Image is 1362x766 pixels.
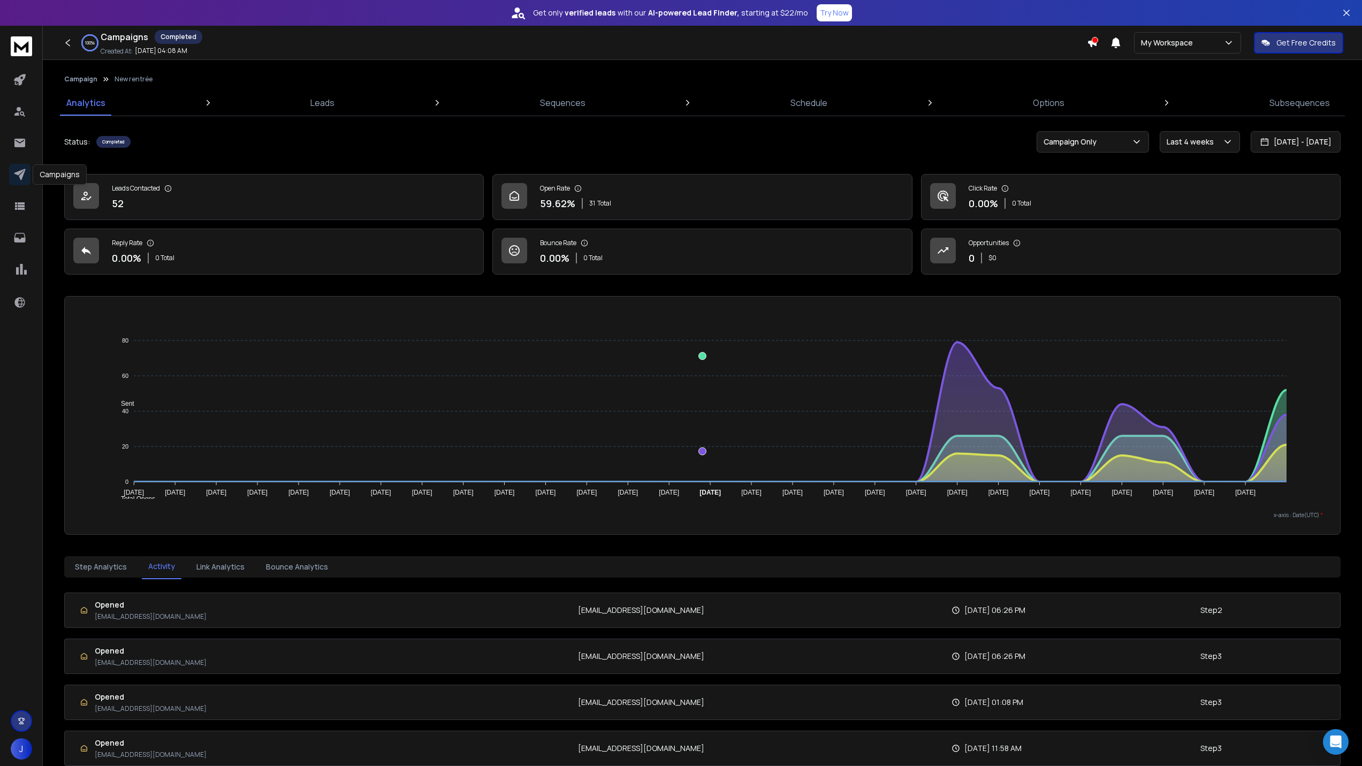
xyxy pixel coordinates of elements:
[85,40,95,46] p: 100 %
[371,489,391,496] tspan: [DATE]
[648,7,739,18] strong: AI-powered Lead Finder,
[33,164,87,185] div: Campaigns
[1194,489,1214,496] tspan: [DATE]
[82,511,1323,519] p: x-axis : Date(UTC)
[122,408,128,414] tspan: 40
[1263,90,1336,116] a: Subsequences
[135,47,187,55] p: [DATE] 04:08 AM
[206,489,226,496] tspan: [DATE]
[784,90,834,116] a: Schedule
[565,7,615,18] strong: verified leads
[64,229,484,275] a: Reply Rate0.00%0 Total
[1044,136,1101,147] p: Campaign Only
[260,555,334,579] button: Bounce Analytics
[112,239,142,247] p: Reply Rate
[412,489,432,496] tspan: [DATE]
[96,136,131,148] div: Completed
[1012,199,1031,208] p: 0 Total
[578,651,704,662] p: [EMAIL_ADDRESS][DOMAIN_NAME]
[95,612,207,621] p: [EMAIL_ADDRESS][DOMAIN_NAME]
[536,489,556,496] tspan: [DATE]
[969,251,975,266] p: 0
[969,184,997,193] p: Click Rate
[95,704,207,713] p: [EMAIL_ADDRESS][DOMAIN_NAME]
[824,489,844,496] tspan: [DATE]
[122,337,128,344] tspan: 80
[540,251,569,266] p: 0.00 %
[659,489,679,496] tspan: [DATE]
[165,489,185,496] tspan: [DATE]
[492,174,912,220] a: Open Rate59.62%31Total
[124,489,144,496] tspan: [DATE]
[988,254,996,262] p: $ 0
[288,489,309,496] tspan: [DATE]
[113,400,134,407] span: Sent
[113,495,155,503] span: Total Opens
[540,239,576,247] p: Bounce Rate
[101,47,133,56] p: Created At:
[304,90,341,116] a: Leads
[155,30,202,44] div: Completed
[1269,96,1330,109] p: Subsequences
[1033,96,1064,109] p: Options
[1254,32,1343,54] button: Get Free Credits
[492,229,912,275] a: Bounce Rate0.00%0 Total
[95,750,207,759] p: [EMAIL_ADDRESS][DOMAIN_NAME]
[11,738,32,760] button: J
[947,489,968,496] tspan: [DATE]
[1141,37,1197,48] p: My Workspace
[540,184,570,193] p: Open Rate
[95,738,207,748] h1: Opened
[125,479,128,485] tspan: 0
[865,489,885,496] tspan: [DATE]
[533,7,808,18] p: Get only with our starting at $22/mo
[1200,651,1222,662] p: Step 3
[95,658,207,667] p: [EMAIL_ADDRESS][DOMAIN_NAME]
[64,174,484,220] a: Leads Contacted52
[64,75,97,84] button: Campaign
[790,96,827,109] p: Schedule
[782,489,803,496] tspan: [DATE]
[330,489,350,496] tspan: [DATE]
[576,489,597,496] tspan: [DATE]
[969,196,998,211] p: 0.00 %
[112,184,160,193] p: Leads Contacted
[112,196,124,211] p: 52
[540,96,585,109] p: Sequences
[1153,489,1173,496] tspan: [DATE]
[1026,90,1071,116] a: Options
[1071,489,1091,496] tspan: [DATE]
[969,239,1009,247] p: Opportunities
[112,251,141,266] p: 0.00 %
[1112,489,1132,496] tspan: [DATE]
[115,75,153,84] p: New rentrée
[618,489,638,496] tspan: [DATE]
[190,555,251,579] button: Link Analytics
[101,31,148,43] h1: Campaigns
[964,697,1023,708] p: [DATE] 01:08 PM
[64,136,90,147] p: Status:
[1200,743,1222,754] p: Step 3
[988,489,1009,496] tspan: [DATE]
[1235,489,1256,496] tspan: [DATE]
[597,199,611,208] span: Total
[820,7,849,18] p: Try Now
[155,254,174,262] p: 0 Total
[817,4,852,21] button: Try Now
[964,605,1025,616] p: [DATE] 06:26 PM
[95,646,207,656] h1: Opened
[578,697,704,708] p: [EMAIL_ADDRESS][DOMAIN_NAME]
[69,555,133,579] button: Step Analytics
[310,96,334,109] p: Leads
[964,743,1022,754] p: [DATE] 11:58 AM
[1251,131,1341,153] button: [DATE] - [DATE]
[1200,697,1222,708] p: Step 3
[1323,729,1349,755] div: Open Intercom Messenger
[494,489,515,496] tspan: [DATE]
[1276,37,1336,48] p: Get Free Credits
[921,174,1341,220] a: Click Rate0.00%0 Total
[583,254,603,262] p: 0 Total
[60,90,112,116] a: Analytics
